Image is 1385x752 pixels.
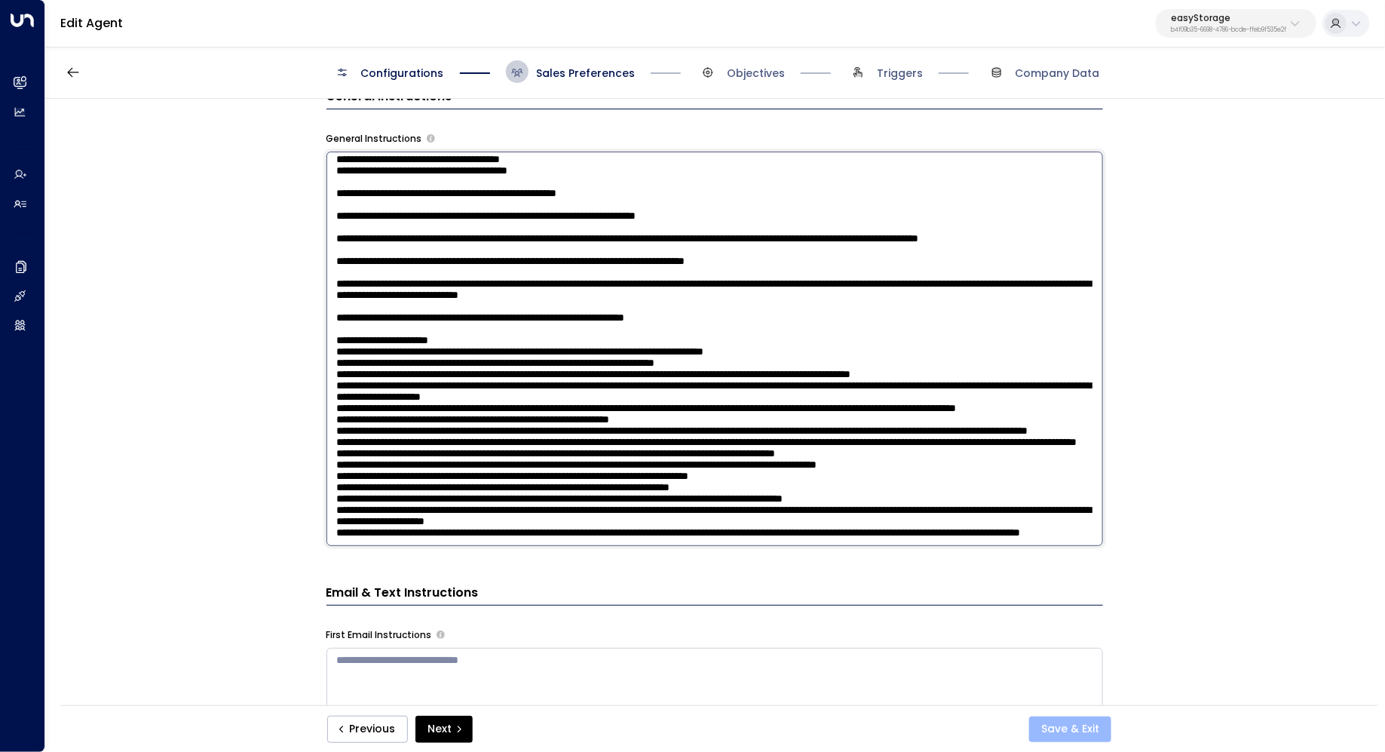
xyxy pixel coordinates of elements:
span: Triggers [877,66,923,81]
h3: Email & Text Instructions [326,584,1103,606]
span: Company Data [1016,66,1100,81]
button: Save & Exit [1029,717,1111,742]
label: First Email Instructions [326,628,432,642]
label: General Instructions [326,132,422,146]
button: Specify instructions for the agent's first email only, such as introductory content, special offe... [437,631,445,639]
span: Objectives [727,66,785,81]
button: Provide any specific instructions you want the agent to follow when responding to leads. This app... [427,134,435,143]
p: b4f09b35-6698-4786-bcde-ffeb9f535e2f [1171,27,1286,33]
p: easyStorage [1171,14,1286,23]
span: Sales Preferences [536,66,635,81]
span: Configurations [361,66,444,81]
button: Next [415,716,473,743]
button: easyStorageb4f09b35-6698-4786-bcde-ffeb9f535e2f [1156,9,1316,38]
a: Edit Agent [60,14,123,32]
button: Previous [327,716,408,743]
h3: General Instructions [326,87,1103,109]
